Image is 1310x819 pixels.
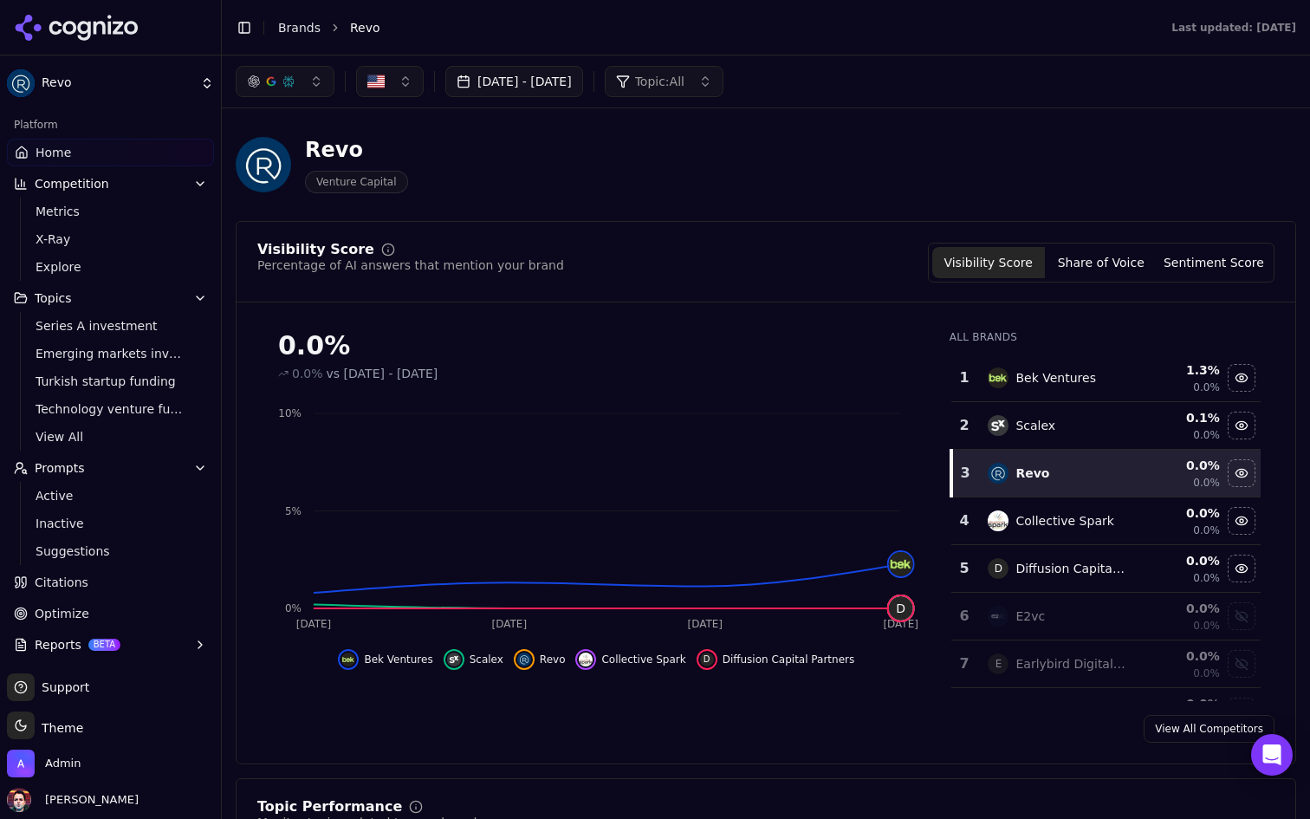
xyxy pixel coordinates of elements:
[883,618,918,630] tspan: [DATE]
[42,75,193,91] span: Revo
[1141,695,1220,712] div: 0.0 %
[305,136,408,164] div: Revo
[988,367,1008,388] img: bek ventures
[29,369,193,393] a: Turkish startup funding
[700,653,714,666] span: D
[367,73,385,90] img: United States
[988,510,1008,531] img: collective spark
[285,602,302,614] tspan: 0%
[38,792,139,808] span: [PERSON_NAME]
[1015,417,1055,434] div: Scalex
[7,454,214,482] button: Prompts
[88,639,120,651] span: BETA
[36,543,186,560] span: Suggestions
[1193,476,1220,490] span: 0.0%
[36,144,71,161] span: Home
[35,289,72,307] span: Topics
[1193,523,1220,537] span: 0.0%
[36,345,186,362] span: Emerging markets investing
[36,428,186,445] span: View All
[889,552,913,576] img: bek ventures
[364,653,432,666] span: Bek Ventures
[7,750,81,777] button: Open organization switcher
[7,788,31,812] img: Deniz Ozcan
[1228,698,1255,725] button: Show metis data
[36,258,186,276] span: Explore
[575,649,685,670] button: Hide collective spark data
[350,19,380,36] span: Revo
[514,649,566,670] button: Hide revo data
[29,397,193,421] a: Technology venture funds
[29,484,193,508] a: Active
[579,653,593,666] img: collective spark
[36,487,186,504] span: Active
[7,569,214,596] a: Citations
[950,330,1261,344] div: All Brands
[1228,507,1255,535] button: Hide collective spark data
[1141,361,1220,379] div: 1.3 %
[7,631,214,659] button: ReportsBETA
[988,415,1008,436] img: scalex
[278,407,302,419] tspan: 10%
[29,255,193,279] a: Explore
[45,756,81,771] span: Admin
[951,593,1261,640] tr: 6e2vcE2vc0.0%0.0%Show e2vc data
[278,19,1137,36] nav: breadcrumb
[29,341,193,366] a: Emerging markets investing
[1141,504,1220,522] div: 0.0 %
[327,365,438,382] span: vs [DATE] - [DATE]
[1228,459,1255,487] button: Hide revo data
[7,69,35,97] img: Revo
[278,330,915,361] div: 0.0%
[1015,608,1045,625] div: E2vc
[29,511,193,536] a: Inactive
[1015,560,1127,577] div: Diffusion Capital Partners
[517,653,531,666] img: revo
[29,199,193,224] a: Metrics
[257,800,402,814] div: Topic Performance
[36,373,186,390] span: Turkish startup funding
[951,497,1261,545] tr: 4collective sparkCollective Spark0.0%0.0%Hide collective spark data
[1193,619,1220,633] span: 0.0%
[958,415,971,436] div: 2
[29,314,193,338] a: Series A investment
[35,721,83,735] span: Theme
[7,788,139,812] button: Open user button
[958,558,971,579] div: 5
[932,247,1045,278] button: Visibility Score
[444,649,503,670] button: Hide scalex data
[1015,465,1049,482] div: Revo
[7,111,214,139] div: Platform
[1141,552,1220,569] div: 0.0 %
[35,679,89,696] span: Support
[958,606,971,627] div: 6
[988,653,1008,674] span: E
[958,653,971,674] div: 7
[35,459,85,477] span: Prompts
[1193,428,1220,442] span: 0.0%
[1171,21,1296,35] div: Last updated: [DATE]
[257,257,564,274] div: Percentage of AI answers that mention your brand
[292,365,323,382] span: 0.0%
[36,203,186,220] span: Metrics
[7,600,214,627] a: Optimize
[688,618,723,630] tspan: [DATE]
[1015,369,1095,387] div: Bek Ventures
[1193,571,1220,585] span: 0.0%
[958,367,971,388] div: 1
[1193,666,1220,680] span: 0.0%
[1251,734,1293,776] div: Open Intercom Messenger
[7,170,214,198] button: Competition
[445,66,583,97] button: [DATE] - [DATE]
[951,640,1261,688] tr: 7EEarlybird Digital East Fund0.0%0.0%Show earlybird digital east fund data
[635,73,684,90] span: Topic: All
[29,227,193,251] a: X-Ray
[7,284,214,312] button: Topics
[492,618,528,630] tspan: [DATE]
[951,402,1261,450] tr: 2scalexScalex0.1%0.0%Hide scalex data
[1228,650,1255,678] button: Show earlybird digital east fund data
[988,463,1008,484] img: revo
[285,505,302,517] tspan: 5%
[7,662,214,690] button: Toolbox
[36,231,186,248] span: X-Ray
